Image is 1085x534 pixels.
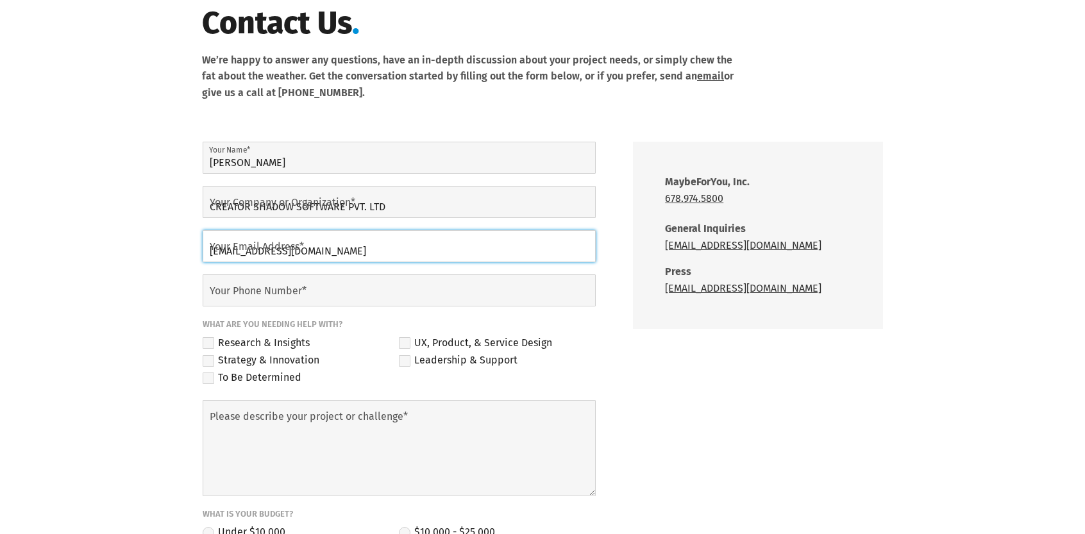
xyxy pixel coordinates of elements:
[209,144,513,156] label: Your Name*
[210,408,615,425] label: Please describe your project or challenge*
[665,222,746,235] strong: General Inquiries
[352,4,360,42] span: .
[203,319,596,331] span: What are you needing help with?
[210,283,615,299] label: Your Phone Number*
[203,335,310,353] label: Research & Insights
[203,370,301,387] label: To Be Determined
[210,194,615,211] label: Your Company or Organization*
[665,282,821,294] a: [EMAIL_ADDRESS][DOMAIN_NAME]
[203,508,596,521] span: What is your budget?
[399,353,517,370] label: Leadership & Support
[665,265,691,278] strong: Press
[202,52,744,101] p: We’re happy to answer any questions, have an in-depth discussion about your project needs, or sim...
[697,70,724,82] a: email
[210,238,615,255] label: Your Email Address*
[202,2,744,51] h1: Contact Us
[203,353,319,370] label: Strategy & Innovation
[399,335,552,353] label: UX, Product, & Service Design
[665,239,821,251] a: [EMAIL_ADDRESS][DOMAIN_NAME]
[665,192,723,204] a: 678.974.5800
[665,176,750,188] strong: MaybeForYou, Inc.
